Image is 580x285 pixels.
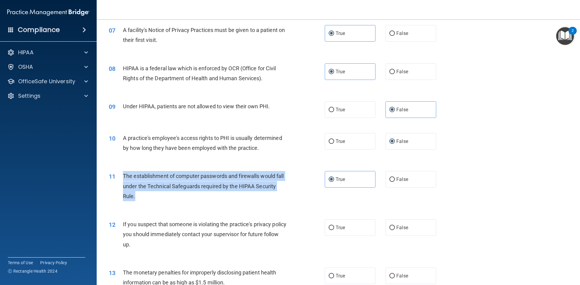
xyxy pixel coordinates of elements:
[336,273,345,279] span: True
[123,65,276,81] span: HIPAA is a federal law which is enforced by OCR (Office for Civil Rights of the Department of Hea...
[18,78,75,85] p: OfficeSafe University
[18,92,40,100] p: Settings
[18,63,33,71] p: OSHA
[123,221,286,247] span: If you suspect that someone is violating the practice's privacy policy you should immediately con...
[389,274,395,278] input: False
[389,108,395,112] input: False
[109,27,115,34] span: 07
[389,70,395,74] input: False
[396,30,408,36] span: False
[109,173,115,180] span: 11
[7,92,88,100] a: Settings
[475,242,573,266] iframe: Drift Widget Chat Controller
[329,139,334,144] input: True
[556,27,574,45] button: Open Resource Center, 2 new notifications
[123,27,285,43] span: A facility's Notice of Privacy Practices must be given to a patient on their first visit.
[572,31,574,39] div: 2
[389,139,395,144] input: False
[109,103,115,110] span: 09
[396,176,408,182] span: False
[109,221,115,228] span: 12
[396,225,408,230] span: False
[389,31,395,36] input: False
[396,107,408,112] span: False
[329,226,334,230] input: True
[329,70,334,74] input: True
[7,63,88,71] a: OSHA
[336,69,345,74] span: True
[329,31,334,36] input: True
[336,107,345,112] span: True
[7,49,88,56] a: HIPAA
[123,103,270,109] span: Under HIPAA, patients are not allowed to view their own PHI.
[389,177,395,182] input: False
[396,273,408,279] span: False
[336,30,345,36] span: True
[18,49,34,56] p: HIPAA
[109,65,115,72] span: 08
[396,138,408,144] span: False
[336,138,345,144] span: True
[18,26,60,34] h4: Compliance
[389,226,395,230] input: False
[7,78,88,85] a: OfficeSafe University
[329,108,334,112] input: True
[329,177,334,182] input: True
[109,269,115,277] span: 13
[336,225,345,230] span: True
[123,173,284,199] span: The establishment of computer passwords and firewalls would fall under the Technical Safeguards r...
[336,176,345,182] span: True
[8,268,57,274] span: Ⓒ Rectangle Health 2024
[8,260,33,266] a: Terms of Use
[109,135,115,142] span: 10
[40,260,67,266] a: Privacy Policy
[396,69,408,74] span: False
[123,135,282,151] span: A practice's employee's access rights to PHI is usually determined by how long they have been emp...
[7,6,89,18] img: PMB logo
[329,274,334,278] input: True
